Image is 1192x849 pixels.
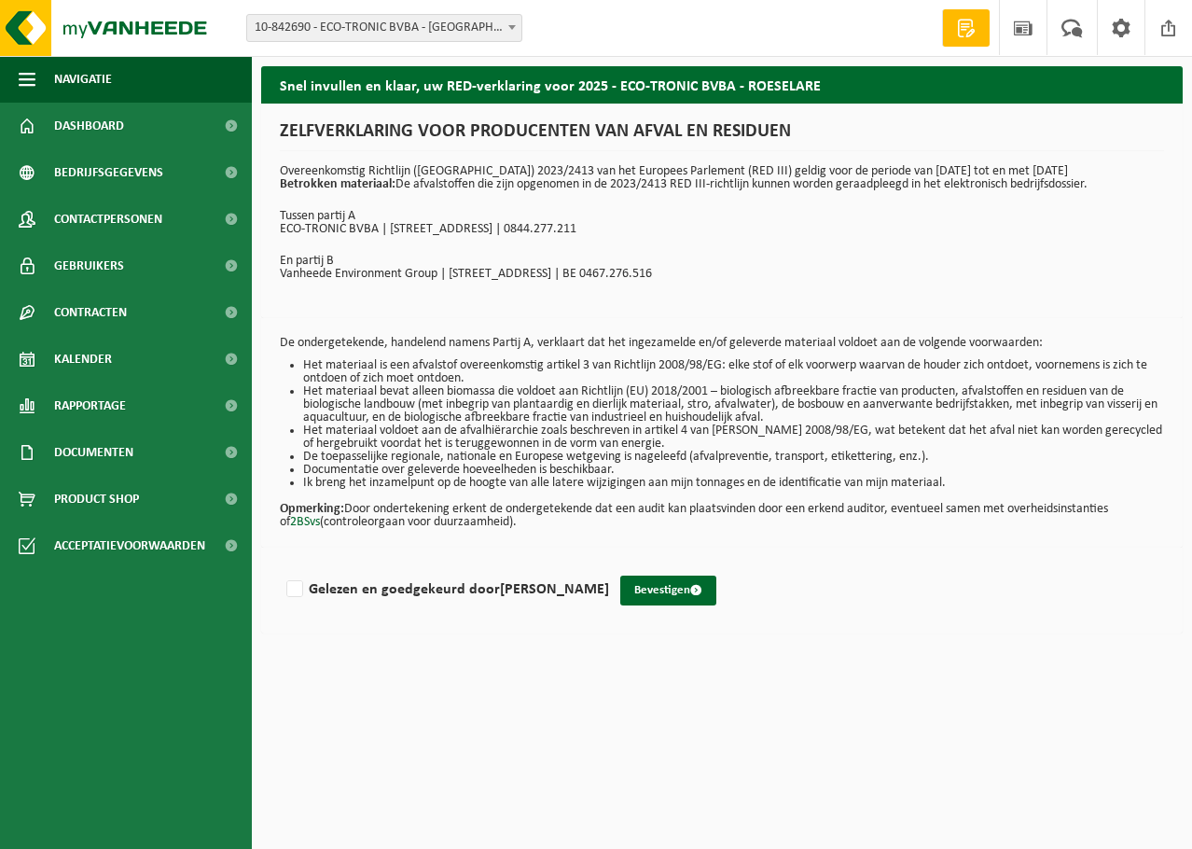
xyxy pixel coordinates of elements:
[280,122,1164,151] h1: ZELFVERKLARING VOOR PRODUCENTEN VAN AFVAL EN RESIDUEN
[280,223,1164,236] p: ECO-TRONIC BVBA | [STREET_ADDRESS] | 0844.277.211
[500,582,609,597] strong: [PERSON_NAME]
[280,255,1164,268] p: En partij B
[280,337,1164,350] p: De ondergetekende, handelend namens Partij A, verklaart dat het ingezamelde en/of geleverde mater...
[303,451,1164,464] li: De toepasselijke regionale, nationale en Europese wetgeving is nageleefd (afvalpreventie, transpo...
[54,383,126,429] span: Rapportage
[303,477,1164,490] li: Ik breng het inzamelpunt op de hoogte van alle latere wijzigingen aan mijn tonnages en de identif...
[54,336,112,383] span: Kalender
[246,14,522,42] span: 10-842690 - ECO-TRONIC BVBA - ROESELARE
[280,268,1164,281] p: Vanheede Environment Group | [STREET_ADDRESS] | BE 0467.276.516
[280,177,395,191] strong: Betrokken materiaal:
[54,476,139,522] span: Product Shop
[280,210,1164,223] p: Tussen partij A
[280,490,1164,529] p: Door ondertekening erkent de ondergetekende dat een audit kan plaatsvinden door een erkend audito...
[303,464,1164,477] li: Documentatie over geleverde hoeveelheden is beschikbaar.
[54,289,127,336] span: Contracten
[283,576,609,604] label: Gelezen en goedgekeurd door
[303,385,1164,424] li: Het materiaal bevat alleen biomassa die voldoet aan Richtlijn (EU) 2018/2001 – biologisch afbreek...
[54,103,124,149] span: Dashboard
[620,576,716,605] button: Bevestigen
[54,429,133,476] span: Documenten
[54,196,162,243] span: Contactpersonen
[280,165,1164,191] p: Overeenkomstig Richtlijn ([GEOGRAPHIC_DATA]) 2023/2413 van het Europees Parlement (RED III) geldi...
[54,243,124,289] span: Gebruikers
[303,359,1164,385] li: Het materiaal is een afvalstof overeenkomstig artikel 3 van Richtlijn 2008/98/EG: elke stof of el...
[290,515,320,529] a: 2BSvs
[247,15,521,41] span: 10-842690 - ECO-TRONIC BVBA - ROESELARE
[303,424,1164,451] li: Het materiaal voldoet aan de afvalhiërarchie zoals beschreven in artikel 4 van [PERSON_NAME] 2008...
[54,522,205,569] span: Acceptatievoorwaarden
[261,66,1183,103] h2: Snel invullen en klaar, uw RED-verklaring voor 2025 - ECO-TRONIC BVBA - ROESELARE
[54,149,163,196] span: Bedrijfsgegevens
[54,56,112,103] span: Navigatie
[280,502,344,516] strong: Opmerking:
